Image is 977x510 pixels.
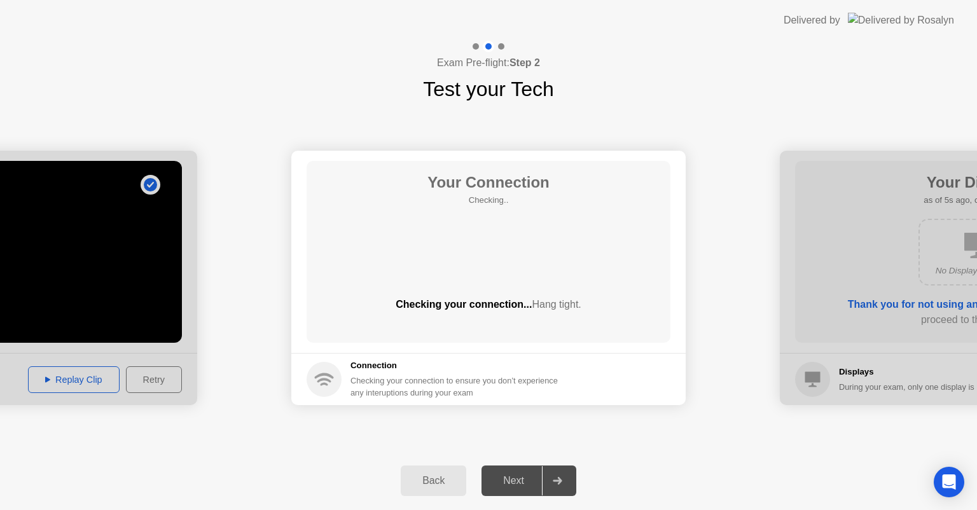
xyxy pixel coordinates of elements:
[784,13,840,28] div: Delivered by
[532,299,581,310] span: Hang tight.
[427,194,550,207] h5: Checking..
[437,55,540,71] h4: Exam Pre-flight:
[482,465,576,496] button: Next
[350,359,565,372] h5: Connection
[485,475,542,486] div: Next
[848,13,954,27] img: Delivered by Rosalyn
[423,74,554,104] h1: Test your Tech
[307,297,670,312] div: Checking your connection...
[509,57,540,68] b: Step 2
[401,465,466,496] button: Back
[427,171,550,194] h1: Your Connection
[350,375,565,399] div: Checking your connection to ensure you don’t experience any interuptions during your exam
[934,467,964,497] div: Open Intercom Messenger
[405,475,462,486] div: Back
